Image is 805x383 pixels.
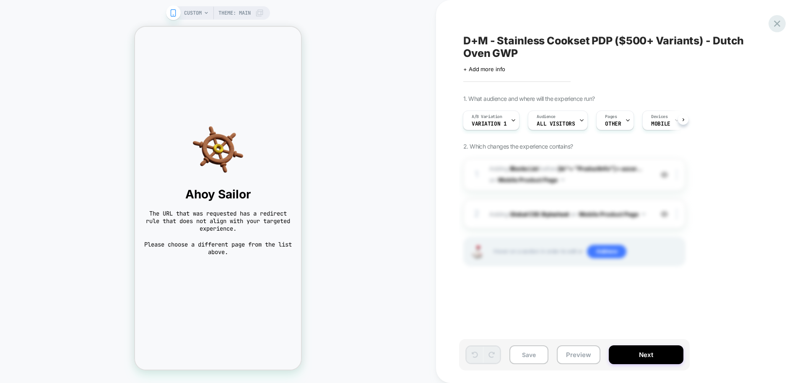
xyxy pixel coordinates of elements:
[661,211,668,218] img: crossed eye
[510,165,539,172] b: Blocks List
[463,66,505,72] span: + Add more info
[489,208,649,220] span: Adding
[8,183,158,206] span: The URL that was requested has a redirect rule that does not align with your targeted experience.
[587,245,626,258] span: Add new
[676,170,678,179] img: close
[540,165,557,172] span: BEFORE
[472,114,502,120] span: A/B Variation
[561,179,564,181] img: down arrow
[473,206,481,222] div: 2
[472,121,506,127] span: Variation 1
[218,6,251,20] span: Theme: MAIN
[510,211,569,218] b: Global CSS Stylesheet
[605,114,617,120] span: Pages
[468,245,485,258] img: Joystick
[537,114,556,120] span: Audience
[463,34,769,59] span: D+M - Stainless Cookset PDP ($500+ Variants) - Dutch Oven GWP
[493,245,680,258] span: Hover on a section in order to edit or
[489,175,496,185] span: on
[8,98,158,148] img: navigation helm
[509,345,548,364] button: Save
[498,174,564,186] button: Mobile Product Page
[463,143,573,150] span: 2. Which changes the experience contains?
[609,345,683,364] button: Next
[463,95,595,102] span: 1. What audience and where will the experience run?
[8,160,158,175] span: Ahoy Sailor
[557,345,600,364] button: Preview
[642,213,645,215] img: down arrow
[184,6,202,20] span: CUSTOM
[8,214,158,229] span: Please choose a different page from the list above.
[579,208,645,220] button: Mobile Product Page
[676,209,678,218] img: close
[605,121,621,127] span: OTHER
[537,121,575,127] span: All Visitors
[651,121,670,127] span: MOBILE
[473,166,481,183] div: 1
[570,209,576,219] span: on
[489,165,539,172] span: Adding
[661,171,668,178] img: crossed eye
[558,165,642,172] span: [id *= "ProductInfo"] > accor...
[651,114,667,120] span: Devices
